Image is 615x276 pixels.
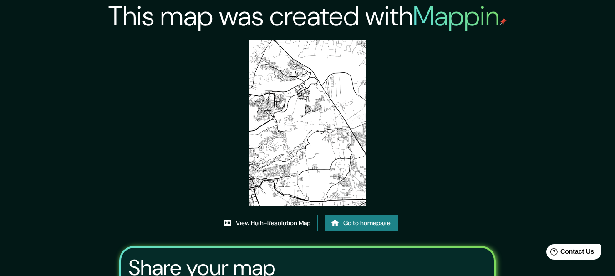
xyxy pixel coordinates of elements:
[534,241,605,266] iframe: Help widget launcher
[249,40,366,206] img: created-map
[325,215,398,231] a: Go to homepage
[218,215,318,231] a: View High-Resolution Map
[499,18,507,25] img: mappin-pin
